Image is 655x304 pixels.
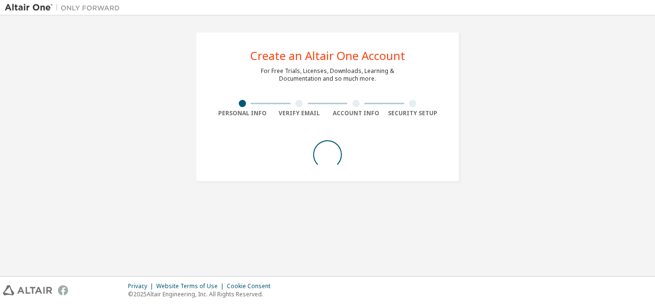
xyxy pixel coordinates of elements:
[128,282,156,290] div: Privacy
[327,109,385,117] div: Account Info
[58,285,68,295] img: facebook.svg
[261,67,394,83] div: For Free Trials, Licenses, Downloads, Learning & Documentation and so much more.
[214,109,271,117] div: Personal Info
[385,109,442,117] div: Security Setup
[128,290,276,298] p: © 2025 Altair Engineering, Inc. All Rights Reserved.
[5,3,125,12] img: Altair One
[156,282,227,290] div: Website Terms of Use
[271,109,328,117] div: Verify Email
[250,50,405,61] div: Create an Altair One Account
[3,285,52,295] img: altair_logo.svg
[227,282,276,290] div: Cookie Consent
